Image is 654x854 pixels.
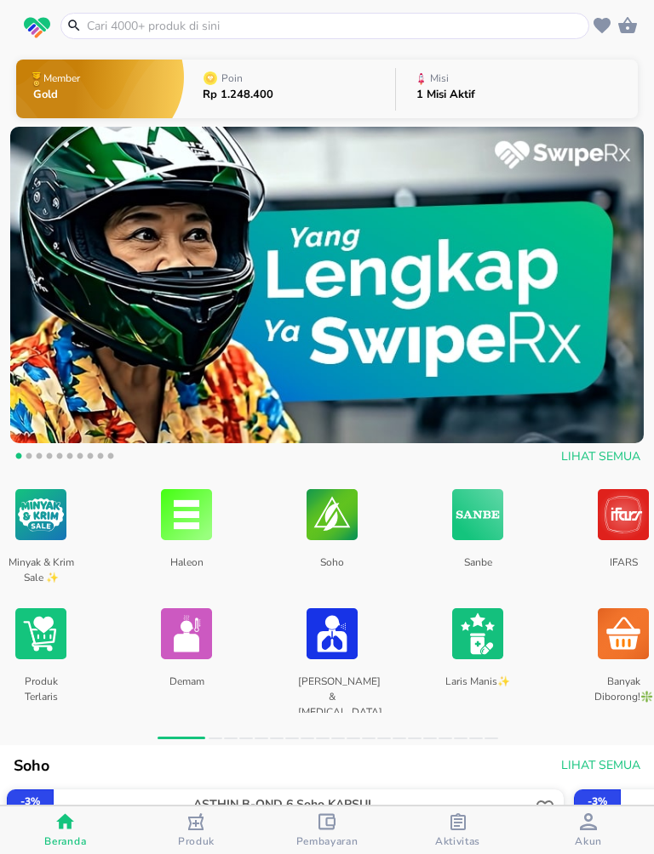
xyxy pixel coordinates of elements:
span: Produk [178,834,215,848]
button: 4 [41,450,58,467]
span: Akun [575,834,602,848]
span: Aktivitas [435,834,480,848]
span: Pembayaran [296,834,359,848]
button: PoinRp 1.248.400 [184,55,395,122]
img: Batuk & Flu [307,600,358,668]
button: 2 [20,450,37,467]
img: Produk Terlaris [15,600,66,668]
button: Aktivitas [393,806,524,854]
p: Minyak & Krim Sale ✨ [7,549,74,589]
button: Misi1 Misi Aktif [396,55,638,122]
img: Haleon [161,481,212,549]
button: Lihat Semua [554,441,644,473]
span: Lihat Semua [561,755,640,777]
button: 6 [61,450,78,467]
img: Minyak & Krim Sale ✨ [15,481,66,549]
button: 3 [31,450,48,467]
p: Laris Manis✨ [444,668,511,708]
p: Haleon [152,549,220,589]
button: 5 [51,450,68,467]
input: Cari 4000+ produk di sini [85,17,585,35]
p: - 3 % [588,794,607,809]
span: Lihat Semua [561,447,640,468]
img: Demam [161,600,212,668]
button: Akun [523,806,654,854]
p: Soho [298,549,365,589]
img: IFARS [598,481,649,549]
p: Member [43,73,80,83]
button: Produk [131,806,262,854]
button: Lihat Semua [554,750,644,782]
p: [PERSON_NAME] & [MEDICAL_DATA] [298,668,365,708]
button: 9 [92,450,109,467]
span: Beranda [44,834,86,848]
p: ASTHIN B-OND 6 Soho KAPSUL [193,798,528,811]
img: c7736b52-9195-4194-b453-3046d46db5e6.jpeg [10,127,644,443]
button: MemberGold [16,55,184,122]
button: 1 [10,450,27,467]
p: 1 Misi Aktif [416,89,475,100]
img: Soho [307,481,358,549]
button: 10 [102,450,119,467]
p: - 3 % [20,794,40,809]
img: Banyak Diborong!❇️ [598,600,649,668]
img: Laris Manis✨ [452,600,503,668]
p: Rp 1.248.400 [203,89,273,100]
button: 7 [72,450,89,467]
img: Sanbe [452,481,503,549]
p: Gold [33,89,83,100]
img: logo_swiperx_s.bd005f3b.svg [24,17,50,39]
button: Pembayaran [261,806,393,854]
p: Demam [152,668,220,708]
p: Poin [221,73,243,83]
p: Sanbe [444,549,511,589]
p: Produk Terlaris [7,668,74,708]
button: 8 [82,450,99,467]
p: Misi [430,73,449,83]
